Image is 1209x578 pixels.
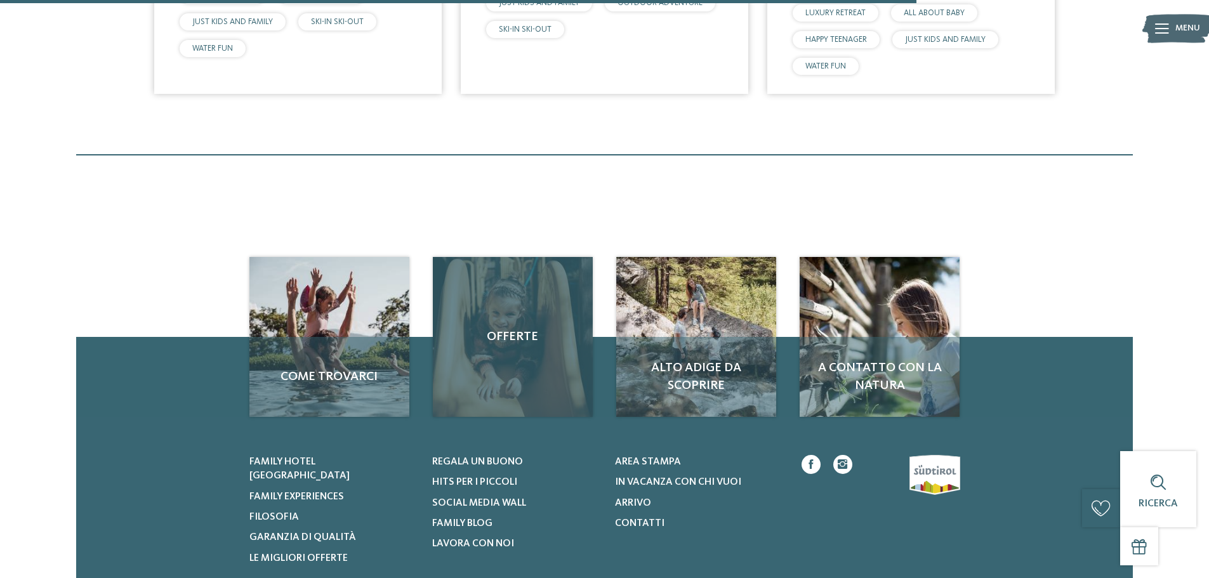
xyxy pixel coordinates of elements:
a: Cercate un hotel per famiglie? Qui troverete solo i migliori! Alto Adige da scoprire [616,257,776,417]
span: A contatto con la natura [812,359,947,395]
span: SKI-IN SKI-OUT [499,25,552,34]
a: Hits per i piccoli [432,475,599,489]
span: In vacanza con chi vuoi [615,477,741,487]
span: Offerte [446,328,580,346]
span: Garanzia di qualità [249,532,356,542]
span: Family Blog [432,518,492,529]
span: Family experiences [249,492,344,502]
a: Cercate un hotel per famiglie? Qui troverete solo i migliori! A contatto con la natura [800,257,960,417]
a: Contatti [615,516,782,530]
a: Family experiences [249,490,416,504]
a: Filosofia [249,510,416,524]
span: Arrivo [615,498,651,508]
span: ALL ABOUT BABY [904,9,965,17]
span: Lavora con noi [432,539,514,549]
span: Le migliori offerte [249,553,348,563]
span: Alto Adige da scoprire [629,359,763,395]
a: Family Blog [432,516,599,530]
span: LUXURY RETREAT [805,9,866,17]
a: Garanzia di qualità [249,530,416,544]
img: Cercate un hotel per famiglie? Qui troverete solo i migliori! [249,257,409,417]
span: Ricerca [1139,499,1178,509]
span: JUST KIDS AND FAMILY [905,36,986,44]
span: Contatti [615,518,664,529]
a: Cercate un hotel per famiglie? Qui troverete solo i migliori! Offerte [433,257,593,417]
span: WATER FUN [805,62,846,70]
a: In vacanza con chi vuoi [615,475,782,489]
img: Cercate un hotel per famiglie? Qui troverete solo i migliori! [616,257,776,417]
span: Social Media Wall [432,498,526,508]
span: Area stampa [615,457,681,467]
span: Filosofia [249,512,299,522]
span: HAPPY TEENAGER [805,36,867,44]
a: Cercate un hotel per famiglie? Qui troverete solo i migliori! Come trovarci [249,257,409,417]
span: Family hotel [GEOGRAPHIC_DATA] [249,457,350,481]
span: WATER FUN [192,44,233,53]
span: SKI-IN SKI-OUT [311,18,364,26]
a: Family hotel [GEOGRAPHIC_DATA] [249,455,416,483]
span: Hits per i piccoli [432,477,517,487]
img: Cercate un hotel per famiglie? Qui troverete solo i migliori! [800,257,960,417]
a: Lavora con noi [432,537,599,551]
a: Arrivo [615,496,782,510]
span: Come trovarci [262,368,397,386]
span: JUST KIDS AND FAMILY [192,18,273,26]
a: Social Media Wall [432,496,599,510]
a: Area stampa [615,455,782,469]
a: Regala un buono [432,455,599,469]
a: Le migliori offerte [249,551,416,565]
span: Regala un buono [432,457,523,467]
